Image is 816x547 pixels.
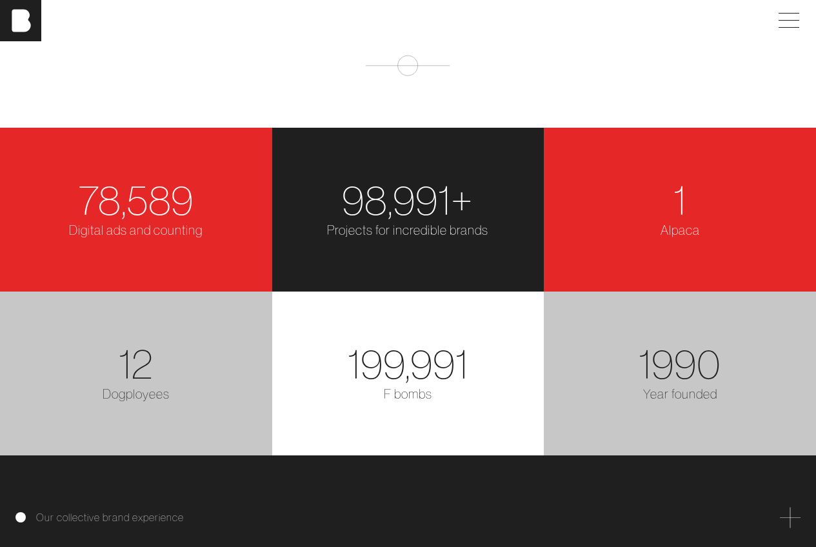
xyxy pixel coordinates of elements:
div: F bombs [280,384,537,404]
span: 12 [119,337,154,390]
span: 199,991 [348,337,468,390]
div: Projects for incredible brands [280,221,537,240]
div: Alpaca [552,221,808,240]
span: 1 [673,174,686,226]
div: Digital ads and counting [8,221,264,240]
span: 1990 [639,337,721,390]
div: Our collective brand experience [15,507,801,528]
div: Year founded [552,384,808,404]
span: 78,589 [79,174,194,226]
div: Dogployees [8,384,264,404]
span: 98,991+ [342,174,473,226]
